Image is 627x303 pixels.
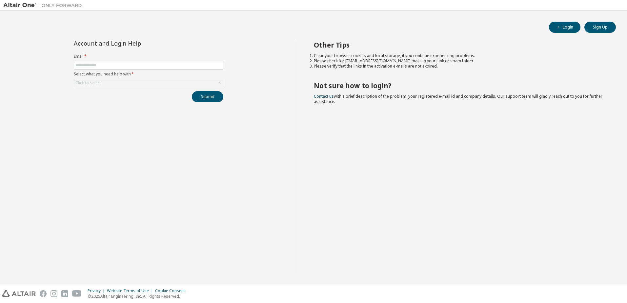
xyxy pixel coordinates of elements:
li: Please verify that the links in the activation e-mails are not expired. [314,64,604,69]
div: Account and Login Help [74,41,193,46]
li: Clear your browser cookies and local storage, if you continue experiencing problems. [314,53,604,58]
div: Website Terms of Use [107,288,155,293]
div: Click to select [75,80,101,86]
span: with a brief description of the problem, your registered e-mail id and company details. Our suppo... [314,93,602,104]
div: Click to select [74,79,223,87]
img: youtube.svg [72,290,82,297]
label: Email [74,54,223,59]
button: Sign Up [584,22,616,33]
img: linkedin.svg [61,290,68,297]
img: altair_logo.svg [2,290,36,297]
li: Please check for [EMAIL_ADDRESS][DOMAIN_NAME] mails in your junk or spam folder. [314,58,604,64]
h2: Not sure how to login? [314,81,604,90]
div: Privacy [88,288,107,293]
a: Contact us [314,93,334,99]
img: facebook.svg [40,290,47,297]
button: Login [549,22,580,33]
div: Cookie Consent [155,288,189,293]
img: Altair One [3,2,85,9]
img: instagram.svg [51,290,57,297]
label: Select what you need help with [74,71,223,77]
h2: Other Tips [314,41,604,49]
p: © 2025 Altair Engineering, Inc. All Rights Reserved. [88,293,189,299]
button: Submit [192,91,223,102]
